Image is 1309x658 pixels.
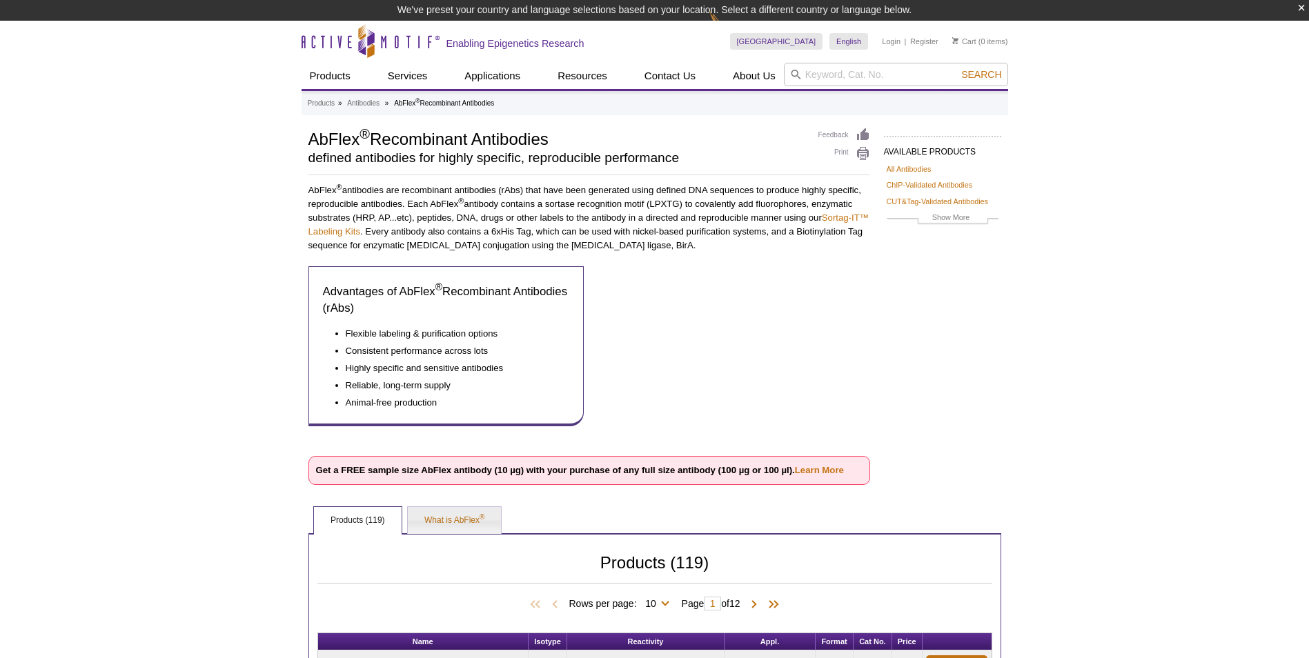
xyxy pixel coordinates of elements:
li: Highly specific and sensitive antibodies [346,358,556,375]
button: Search [957,68,1005,81]
span: First Page [527,598,548,612]
h2: Enabling Epigenetics Research [446,37,584,50]
a: Products [302,63,359,89]
sup: ® [435,282,442,293]
li: AbFlex Recombinant Antibodies [394,99,494,107]
a: What is AbFlex® [408,507,501,535]
a: About Us [725,63,784,89]
a: Antibodies [347,97,380,110]
a: Products (119) [314,507,402,535]
a: [GEOGRAPHIC_DATA] [730,33,823,50]
a: Login [882,37,900,46]
strong: Get a FREE sample size AbFlex antibody (10 µg) with your purchase of any full size antibody (100 ... [316,465,844,475]
th: Reactivity [567,633,725,650]
a: Products [308,97,335,110]
li: Reliable, long-term supply [346,375,556,392]
li: » [338,99,342,107]
span: Rows per page: [569,596,674,610]
h2: defined antibodies for highly specific, reproducible performance [308,152,805,164]
a: English [829,33,868,50]
a: Register [910,37,938,46]
h2: Products (119) [317,557,992,584]
img: Your Cart [952,37,958,44]
th: Price [892,633,923,650]
a: Learn More [795,465,844,475]
span: Last Page [761,598,782,612]
span: Page of [675,597,747,610]
a: ChIP-Validated Antibodies [887,179,973,191]
th: Format [816,633,854,650]
p: AbFlex antibodies are recombinant antibodies (rAbs) that have been generated using defined DNA se... [308,183,870,252]
a: Applications [456,63,529,89]
a: Cart [952,37,976,46]
a: Show More [887,211,998,227]
span: Previous Page [548,598,562,612]
sup: ® [480,513,484,521]
li: » [385,99,389,107]
sup: ® [337,183,342,191]
a: All Antibodies [887,163,932,175]
h2: AVAILABLE PRODUCTS [884,136,1001,161]
a: Print [818,146,870,161]
li: (0 items) [952,33,1008,50]
a: Services [380,63,436,89]
a: Feedback [818,128,870,143]
li: Animal-free production [346,392,556,410]
a: Contact Us [636,63,704,89]
th: Cat No. [854,633,892,650]
span: Search [961,69,1001,80]
th: Appl. [725,633,816,650]
a: CUT&Tag-Validated Antibodies [887,195,988,208]
th: Isotype [529,633,567,650]
sup: ® [458,197,464,205]
span: Next Page [747,598,761,612]
sup: ® [415,97,420,104]
span: 12 [729,598,740,609]
li: Flexible labeling & purification options [346,327,556,341]
th: Name [318,633,529,650]
li: Consistent performance across lots [346,341,556,358]
li: | [905,33,907,50]
sup: ® [360,126,370,141]
img: Change Here [709,10,746,43]
h1: AbFlex Recombinant Antibodies [308,128,805,148]
input: Keyword, Cat. No. [784,63,1008,86]
a: Resources [549,63,616,89]
h3: Advantages of AbFlex Recombinant Antibodies (rAbs) [323,283,570,317]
